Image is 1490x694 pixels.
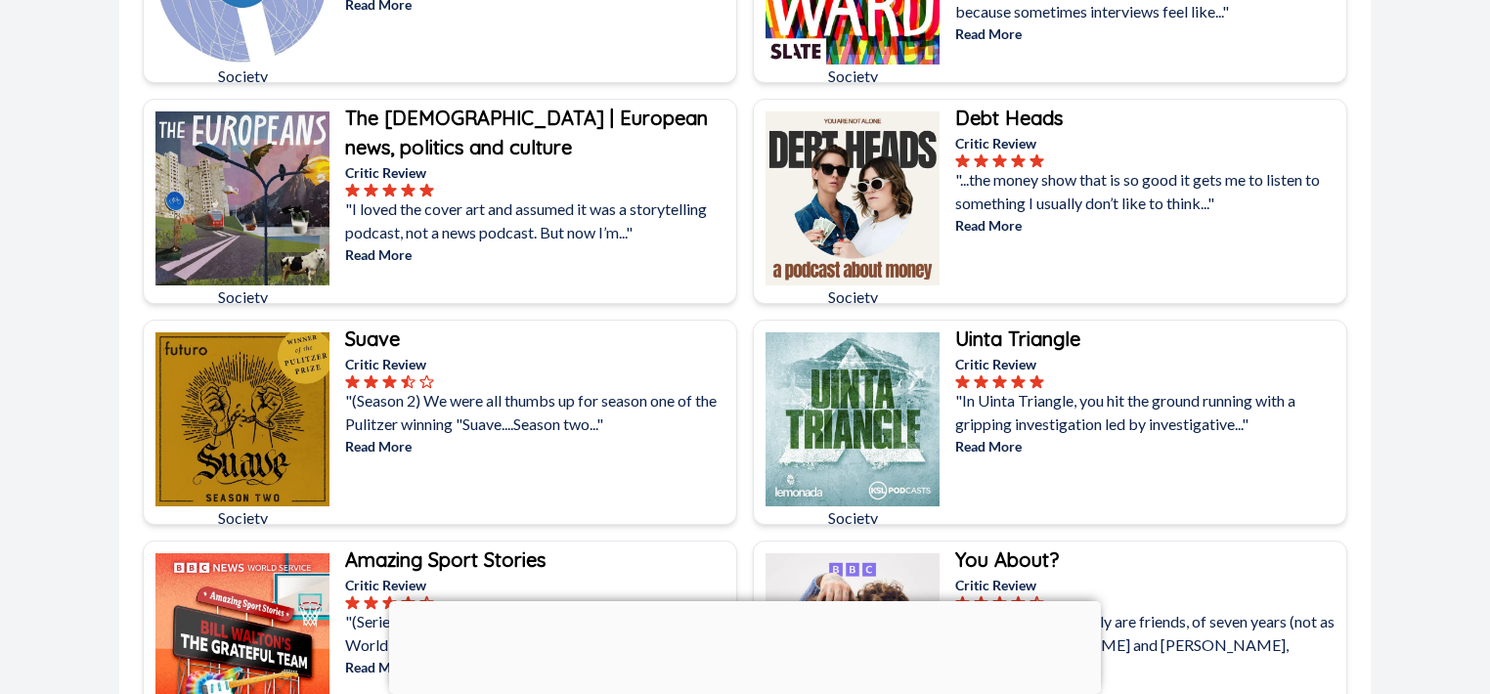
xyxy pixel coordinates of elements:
b: You About? [955,547,1059,572]
b: Suave [345,326,400,351]
a: SuaveSocietySuaveCritic Review"(Season 2) We were all thumbs up for season one of the Pulitzer wi... [143,320,737,525]
a: Debt HeadsSocietyDebt HeadsCritic Review"...the money show that is so good it gets me to listen t... [753,99,1347,304]
a: The Europeans | European news, politics and cultureSocietyThe [DEMOGRAPHIC_DATA] | European news,... [143,99,737,304]
p: Read More [955,215,1342,236]
p: Society [766,285,940,309]
p: Society [155,506,329,530]
p: Critic Review [955,354,1342,374]
p: "(Series: [PERSON_NAME] The Grateful Team) here’s a World Service series to cheer us up....This i... [345,610,732,657]
a: Uinta TriangleSocietyUinta TriangleCritic Review"In Uinta Triangle, you hit the ground running wi... [753,320,1347,525]
p: Critic Review [955,133,1342,153]
p: Read More [345,657,732,677]
p: "...the money show that is so good it gets me to listen to something I usually don’t like to thin... [955,168,1342,215]
p: Critic Review [955,575,1342,595]
b: Amazing Sport Stories [345,547,546,572]
p: Read More [345,244,732,265]
b: Debt Heads [955,106,1063,130]
b: The [DEMOGRAPHIC_DATA] | European news, politics and culture [345,106,708,159]
p: Critic Review [345,162,732,183]
p: Critic Review [345,354,732,374]
p: Society [155,285,329,309]
img: The Europeans | European news, politics and culture [155,111,329,285]
p: Read More [345,436,732,456]
p: Read More [955,23,1342,44]
p: Critic Review [345,575,732,595]
iframe: Advertisement [389,601,1101,689]
img: Debt Heads [766,111,940,285]
p: Society [766,65,940,88]
p: "...it’s strong: they really are friends, of ﻿seven years (not as long as [PERSON_NAME] and [PERS... [955,610,1342,680]
p: "(Season 2) We were all thumbs up for season one of the Pulitzer winning "Suave....Season two..." [345,389,732,436]
p: Read More [955,436,1342,456]
p: Society [766,506,940,530]
img: Suave [155,332,329,506]
p: Society [155,65,329,88]
img: Uinta Triangle [766,332,940,506]
p: "I loved the cover art and assumed it was a storytelling podcast, not a news podcast. But now I’m... [345,197,732,244]
p: "In Uinta Triangle, you hit the ground running with a gripping investigation led by investigative... [955,389,1342,436]
b: Uinta Triangle [955,326,1080,351]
